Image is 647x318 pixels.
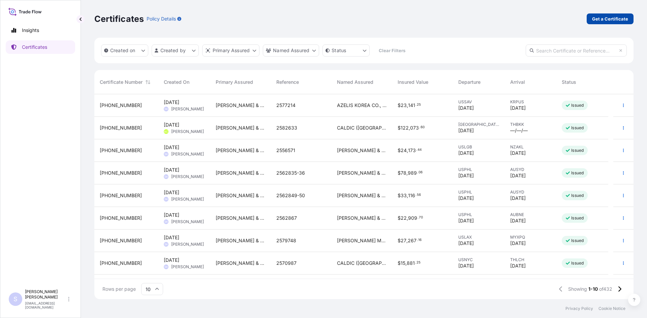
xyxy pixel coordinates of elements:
span: AZELIS KOREA CO., LTD [337,102,387,109]
span: $ [398,148,401,153]
span: [PHONE_NUMBER] [100,125,142,131]
p: Created on [110,47,135,54]
span: . [418,216,419,219]
span: [DATE] [458,195,474,202]
span: USLGB [458,144,499,150]
span: 25 [417,104,421,106]
span: AUSYD [510,189,551,195]
input: Search Certificate or Reference... [526,44,627,57]
span: 2556571 [276,147,295,154]
span: . [417,239,418,241]
span: [DATE] [510,105,526,111]
span: CALDIC ([GEOGRAPHIC_DATA]), LLC. [337,260,387,267]
a: Certificates [6,40,75,54]
span: Arrival [510,79,525,85]
button: Sort [144,78,152,86]
span: SK [164,241,168,248]
span: [PERSON_NAME] & [PERSON_NAME] Americas LLC [216,125,266,131]
span: 2577214 [276,102,296,109]
span: [PERSON_NAME] & [PERSON_NAME] ANZ Pty Ltd [337,192,387,199]
span: [PERSON_NAME] & [PERSON_NAME] Americas LLC [216,237,266,244]
span: [DATE] [164,212,179,218]
span: 78 [401,171,406,175]
p: [PERSON_NAME] [PERSON_NAME] [25,289,67,300]
span: . [417,171,418,174]
span: . [415,194,417,196]
span: [DATE] [458,240,474,247]
p: Certificates [22,44,47,50]
span: Reference [276,79,299,85]
p: Certificates [94,13,144,24]
span: 23 [401,103,407,108]
span: 25 [417,261,421,264]
span: Primary Assured [216,79,253,85]
p: Issued [571,148,584,153]
p: Named Assured [273,47,309,54]
p: Insights [22,27,39,34]
a: Privacy Policy [565,306,593,311]
span: SK [164,196,168,203]
span: [DATE] [510,240,526,247]
span: [PERSON_NAME] & [PERSON_NAME] Americas LLC [216,192,266,199]
span: [PERSON_NAME] & [PERSON_NAME] ANZ Pty Ltd [337,215,387,221]
p: Clear Filters [379,47,405,54]
span: [PHONE_NUMBER] [100,102,142,109]
span: [PERSON_NAME] [171,151,204,157]
span: [DATE] [164,99,179,106]
span: 27 [401,238,406,243]
button: distributor Filter options [202,44,259,57]
span: $ [398,126,401,130]
span: —/—/— [510,127,528,134]
span: [DATE] [458,262,474,269]
span: $ [398,171,401,175]
p: Issued [571,193,584,198]
span: , [407,103,408,108]
button: createdBy Filter options [152,44,199,57]
span: [DATE] [458,150,474,156]
span: of 432 [599,286,612,292]
span: AC [164,128,168,135]
span: 06 [419,171,423,174]
span: 073 [410,126,419,130]
span: [PERSON_NAME] [171,106,204,112]
span: [PERSON_NAME] & [PERSON_NAME] Americas LLC [216,102,266,109]
span: [PERSON_NAME] [171,197,204,202]
span: [PHONE_NUMBER] [100,192,142,199]
span: THLCH [510,257,551,262]
span: [PERSON_NAME] & [PERSON_NAME] NZ C-ICS [337,147,387,154]
span: 24 [401,148,407,153]
span: [PHONE_NUMBER] [100,215,142,221]
p: Policy Details [147,15,176,22]
span: SK [164,173,168,180]
span: [PERSON_NAME] & [PERSON_NAME] Americas LLC [216,170,266,176]
span: Status [562,79,576,85]
span: MYXPQ [510,235,551,240]
span: 2570987 [276,260,297,267]
span: USLAX [458,235,499,240]
span: , [407,148,408,153]
span: [PERSON_NAME] & [PERSON_NAME] Americas LLC [216,215,266,221]
span: 56 [417,194,421,196]
span: 881 [407,261,415,266]
span: [PERSON_NAME] [171,242,204,247]
a: Get a Certificate [587,13,634,24]
p: Issued [571,170,584,176]
span: [DATE] [510,217,526,224]
span: 141 [408,103,415,108]
span: [DATE] [164,257,179,263]
span: [GEOGRAPHIC_DATA] [458,122,499,127]
span: [PERSON_NAME] [171,219,204,224]
span: 2579748 [276,237,296,244]
button: cargoOwner Filter options [263,44,319,57]
span: [DATE] [164,167,179,173]
span: AUBNE [510,212,551,217]
span: [DATE] [510,262,526,269]
span: 70 [419,216,423,219]
span: [DATE] [458,172,474,179]
a: Cookie Notice [598,306,625,311]
span: [DATE] [164,189,179,196]
span: [PHONE_NUMBER] [100,237,142,244]
span: 22 [401,216,407,220]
